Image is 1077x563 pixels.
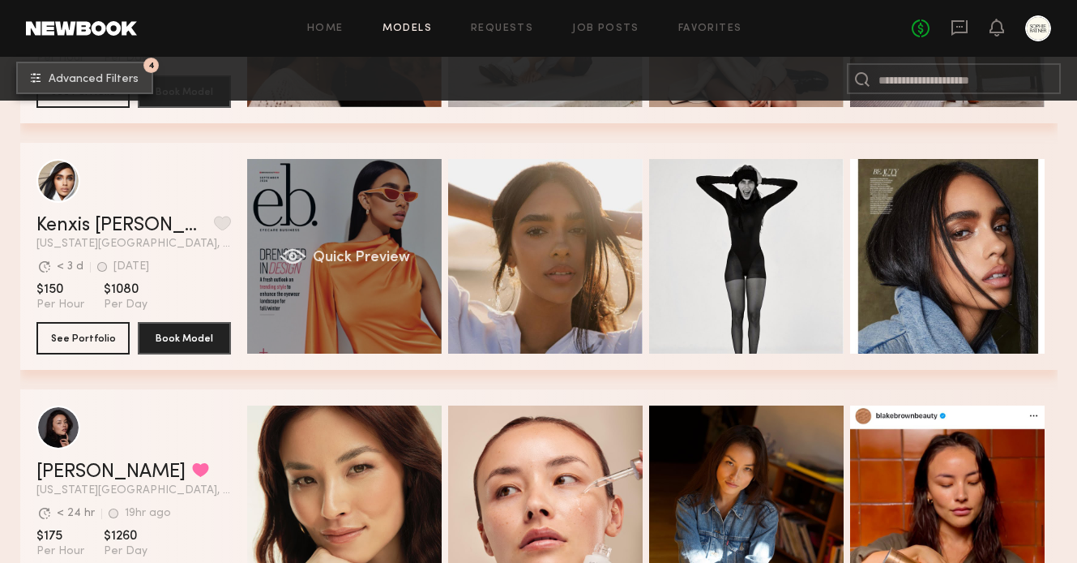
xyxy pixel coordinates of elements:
[36,528,84,544] span: $175
[104,281,147,298] span: $1080
[16,62,153,94] button: 4Advanced Filters
[383,24,432,34] a: Models
[36,462,186,482] a: [PERSON_NAME]
[36,298,84,312] span: Per Hour
[104,544,147,559] span: Per Day
[307,24,344,34] a: Home
[471,24,533,34] a: Requests
[36,322,130,355] button: See Portfolio
[36,485,231,496] span: [US_STATE][GEOGRAPHIC_DATA], [GEOGRAPHIC_DATA]
[36,216,207,235] a: Kenxis [PERSON_NAME]
[104,528,147,544] span: $1260
[572,24,639,34] a: Job Posts
[36,281,84,298] span: $150
[312,251,409,265] span: Quick Preview
[49,74,139,85] span: Advanced Filters
[138,322,231,355] button: Book Model
[113,261,149,273] div: [DATE]
[678,24,742,34] a: Favorites
[36,239,231,250] span: [US_STATE][GEOGRAPHIC_DATA], [GEOGRAPHIC_DATA]
[104,298,147,312] span: Per Day
[125,508,171,519] div: 19hr ago
[57,261,83,273] div: < 3 d
[148,62,155,69] span: 4
[36,544,84,559] span: Per Hour
[57,508,95,519] div: < 24 hr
